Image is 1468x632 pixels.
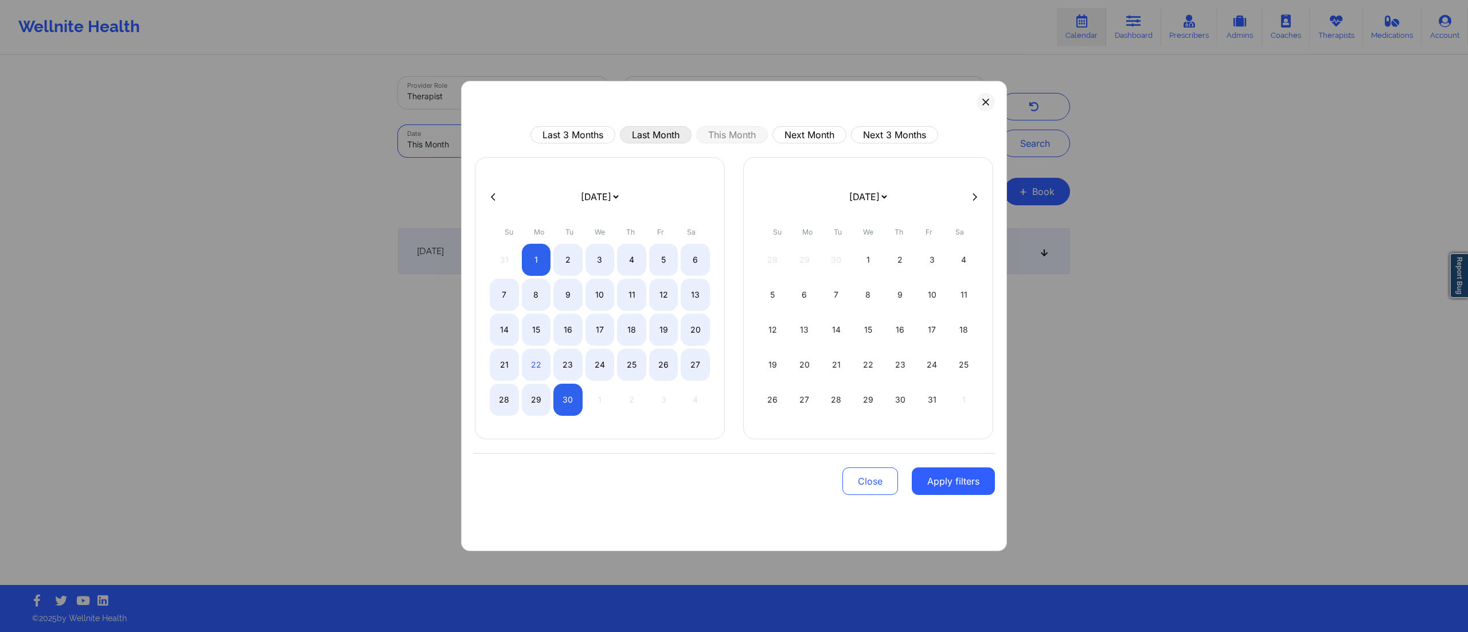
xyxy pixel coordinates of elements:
div: Sun Oct 05 2025 [758,279,787,311]
div: Sat Sep 27 2025 [681,349,710,381]
div: Tue Sep 02 2025 [553,244,583,276]
div: Sat Oct 18 2025 [949,314,978,346]
abbr: Sunday [773,228,782,236]
abbr: Friday [657,228,664,236]
div: Wed Sep 24 2025 [585,349,615,381]
div: Thu Oct 09 2025 [885,279,915,311]
div: Fri Sep 19 2025 [649,314,678,346]
div: Thu Oct 02 2025 [885,244,915,276]
abbr: Wednesday [595,228,605,236]
abbr: Friday [926,228,932,236]
abbr: Thursday [895,228,903,236]
div: Sun Oct 19 2025 [758,349,787,381]
div: Fri Oct 10 2025 [918,279,947,311]
div: Wed Oct 08 2025 [854,279,883,311]
div: Thu Sep 04 2025 [617,244,646,276]
div: Sat Oct 25 2025 [949,349,978,381]
div: Fri Sep 05 2025 [649,244,678,276]
div: Tue Oct 21 2025 [822,349,851,381]
button: Last 3 Months [530,126,615,143]
abbr: Saturday [687,228,696,236]
div: Fri Oct 03 2025 [918,244,947,276]
div: Wed Sep 03 2025 [585,244,615,276]
div: Tue Sep 23 2025 [553,349,583,381]
div: Tue Sep 30 2025 [553,384,583,416]
div: Mon Sep 29 2025 [522,384,551,416]
abbr: Wednesday [863,228,873,236]
div: Sat Oct 11 2025 [949,279,978,311]
div: Fri Sep 26 2025 [649,349,678,381]
div: Thu Sep 11 2025 [617,279,646,311]
div: Sun Oct 12 2025 [758,314,787,346]
div: Sat Oct 04 2025 [949,244,978,276]
div: Wed Oct 01 2025 [854,244,883,276]
div: Mon Sep 15 2025 [522,314,551,346]
div: Thu Sep 25 2025 [617,349,646,381]
button: Next 3 Months [851,126,938,143]
button: Apply filters [912,467,995,495]
div: Sun Sep 07 2025 [490,279,519,311]
div: Mon Oct 06 2025 [790,279,819,311]
abbr: Tuesday [834,228,842,236]
div: Fri Sep 12 2025 [649,279,678,311]
button: Close [842,467,898,495]
div: Mon Oct 13 2025 [790,314,819,346]
div: Sat Sep 06 2025 [681,244,710,276]
div: Sun Oct 26 2025 [758,384,787,416]
button: Last Month [620,126,692,143]
div: Fri Oct 31 2025 [918,384,947,416]
div: Mon Oct 20 2025 [790,349,819,381]
div: Thu Oct 30 2025 [885,384,915,416]
button: Next Month [772,126,846,143]
div: Wed Oct 15 2025 [854,314,883,346]
div: Mon Sep 01 2025 [522,244,551,276]
div: Tue Sep 16 2025 [553,314,583,346]
div: Tue Oct 07 2025 [822,279,851,311]
abbr: Sunday [505,228,513,236]
abbr: Monday [802,228,813,236]
div: Wed Oct 22 2025 [854,349,883,381]
div: Tue Oct 14 2025 [822,314,851,346]
div: Thu Sep 18 2025 [617,314,646,346]
div: Tue Sep 09 2025 [553,279,583,311]
abbr: Tuesday [565,228,573,236]
div: Wed Sep 10 2025 [585,279,615,311]
div: Sun Sep 21 2025 [490,349,519,381]
div: Thu Oct 16 2025 [885,314,915,346]
div: Mon Oct 27 2025 [790,384,819,416]
div: Sun Sep 14 2025 [490,314,519,346]
div: Sat Sep 13 2025 [681,279,710,311]
div: Sat Sep 20 2025 [681,314,710,346]
div: Wed Oct 29 2025 [854,384,883,416]
div: Mon Sep 22 2025 [522,349,551,381]
div: Mon Sep 08 2025 [522,279,551,311]
abbr: Saturday [955,228,964,236]
div: Tue Oct 28 2025 [822,384,851,416]
div: Fri Oct 24 2025 [918,349,947,381]
abbr: Monday [534,228,544,236]
div: Fri Oct 17 2025 [918,314,947,346]
div: Thu Oct 23 2025 [885,349,915,381]
abbr: Thursday [626,228,635,236]
div: Wed Sep 17 2025 [585,314,615,346]
div: Sun Sep 28 2025 [490,384,519,416]
button: This Month [696,126,768,143]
